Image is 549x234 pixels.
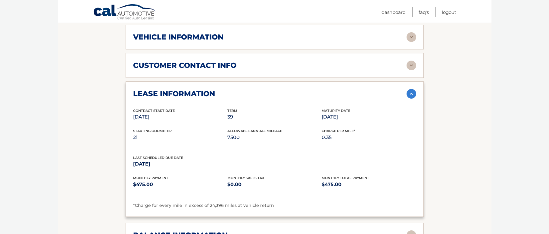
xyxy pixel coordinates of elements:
[322,129,355,133] span: Charge Per Mile*
[227,109,237,113] span: Term
[133,160,227,168] p: [DATE]
[133,113,227,121] p: [DATE]
[322,133,416,142] p: 0.35
[322,176,369,180] span: Monthly Total Payment
[133,109,175,113] span: Contract Start Date
[227,176,264,180] span: Monthly Sales Tax
[442,7,456,17] a: Logout
[133,33,223,42] h2: vehicle information
[133,89,215,98] h2: lease information
[133,156,183,160] span: Last Scheduled Due Date
[133,176,168,180] span: Monthly Payment
[322,113,416,121] p: [DATE]
[407,89,416,99] img: accordion-active.svg
[93,4,156,21] a: Cal Automotive
[382,7,406,17] a: Dashboard
[227,129,282,133] span: Allowable Annual Mileage
[407,32,416,42] img: accordion-rest.svg
[419,7,429,17] a: FAQ's
[407,61,416,70] img: accordion-rest.svg
[227,113,322,121] p: 39
[133,203,274,208] span: *Charge for every mile in excess of 24,396 miles at vehicle return
[133,129,172,133] span: Starting Odometer
[322,180,416,189] p: $475.00
[133,133,227,142] p: 21
[133,180,227,189] p: $475.00
[227,133,322,142] p: 7500
[322,109,350,113] span: Maturity Date
[227,180,322,189] p: $0.00
[133,61,236,70] h2: customer contact info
